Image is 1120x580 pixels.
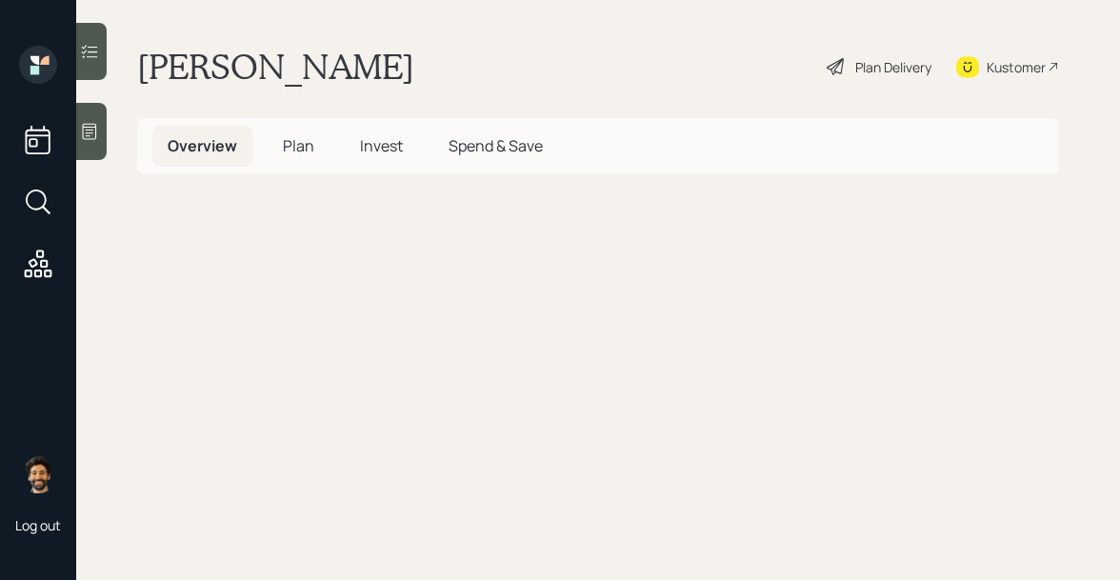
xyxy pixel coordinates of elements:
span: Spend & Save [449,135,543,156]
div: Kustomer [987,57,1046,77]
div: Log out [15,516,61,534]
span: Invest [360,135,403,156]
div: Plan Delivery [855,57,931,77]
span: Overview [168,135,237,156]
span: Plan [283,135,314,156]
h1: [PERSON_NAME] [137,46,414,88]
img: eric-schwartz-headshot.png [19,455,57,493]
